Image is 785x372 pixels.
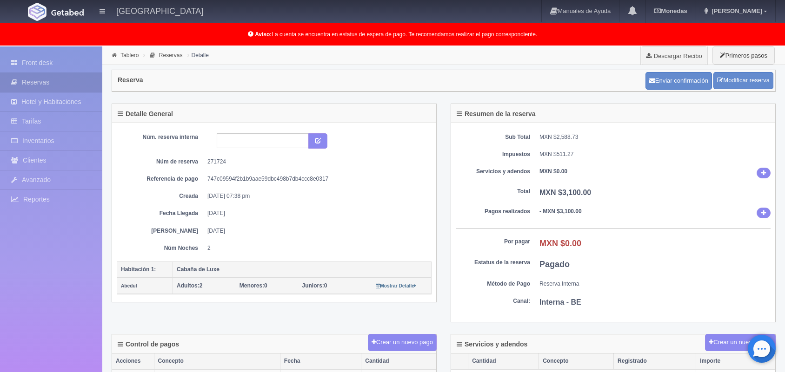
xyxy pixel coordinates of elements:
dt: Pagos realizados [456,208,530,215]
th: Fecha [280,353,361,369]
b: Habitación 1: [121,266,156,273]
span: 2 [177,282,202,289]
dt: Por pagar [456,238,530,246]
a: Modificar reserva [713,72,773,89]
h4: Control de pagos [118,341,179,348]
dd: [DATE] [207,209,425,217]
a: Tablero [120,52,139,59]
th: Registrado [614,353,696,369]
h4: Reserva [118,77,143,84]
strong: Adultos: [177,282,200,289]
h4: [GEOGRAPHIC_DATA] [116,5,203,16]
dt: Fecha Llegada [124,209,198,217]
dt: Núm Noches [124,244,198,252]
dt: Canal: [456,297,530,305]
dd: MXN $511.27 [539,150,771,158]
th: Cantidad [361,353,436,369]
th: Acciones [112,353,154,369]
dd: 747c09594f2b1b9aae59dbc498b7db4ccc8e0317 [207,175,425,183]
a: Descargar Recibo [641,46,707,65]
th: Importe [696,353,775,369]
dt: Impuestos [456,150,530,158]
h4: Resumen de la reserva [457,111,536,117]
b: MXN $0.00 [539,168,567,175]
b: Monedas [654,7,687,14]
a: Mostrar Detalle [376,282,416,289]
img: Getabed [28,3,47,21]
dd: [DATE] 07:38 pm [207,192,425,200]
b: Aviso: [255,31,272,38]
th: Cantidad [468,353,539,369]
b: Interna - BE [539,298,581,306]
dt: [PERSON_NAME] [124,227,198,235]
dd: 2 [207,244,425,252]
dd: 271724 [207,158,425,166]
button: Crear un nuevo pago [368,334,437,351]
span: 0 [302,282,327,289]
small: Mostrar Detalle [376,283,416,288]
span: 0 [239,282,267,289]
dt: Servicios y adendos [456,168,530,176]
strong: Menores: [239,282,264,289]
dt: Referencia de pago [124,175,198,183]
h4: Servicios y adendos [457,341,527,348]
dt: Núm de reserva [124,158,198,166]
b: Pagado [539,260,570,269]
strong: Juniors: [302,282,324,289]
b: - MXN $3,100.00 [539,208,582,215]
dt: Núm. reserva interna [124,133,198,141]
dt: Estatus de la reserva [456,259,530,267]
dd: Reserva Interna [539,280,771,288]
b: MXN $3,100.00 [539,189,591,196]
small: Abedul [121,283,137,288]
dd: MXN $2,588.73 [539,133,771,141]
h4: Detalle General [118,111,173,117]
th: Concepto [154,353,280,369]
th: Concepto [539,353,614,369]
dd: [DATE] [207,227,425,235]
button: Enviar confirmación [645,72,712,90]
dt: Total [456,188,530,196]
img: Getabed [51,9,84,16]
dt: Creada [124,192,198,200]
span: [PERSON_NAME] [709,7,762,14]
li: Detalle [185,51,211,59]
b: MXN $0.00 [539,239,581,248]
a: Reservas [159,52,183,59]
button: Primeros pasos [712,46,775,65]
th: Cabaña de Luxe [173,261,432,278]
button: Crear un nuevo cargo [705,334,776,351]
dt: Sub Total [456,133,530,141]
dt: Método de Pago [456,280,530,288]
